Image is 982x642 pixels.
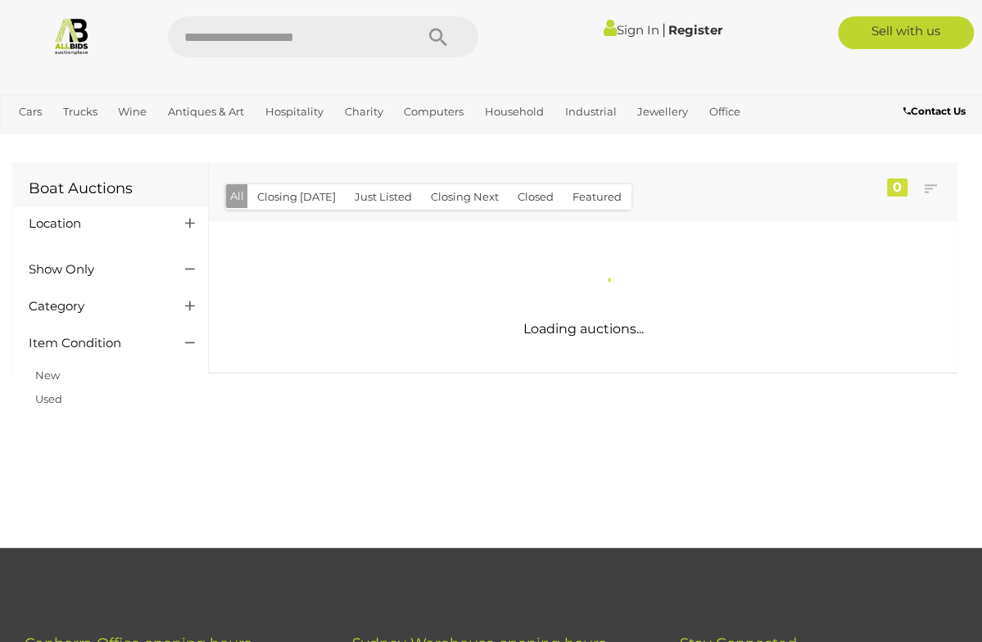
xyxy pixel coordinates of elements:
b: Contact Us [903,105,966,117]
a: Sports [12,125,59,152]
button: Just Listed [345,184,422,210]
span: | [662,20,666,38]
h4: Item Condition [29,337,161,350]
a: Contact Us [903,102,970,120]
a: Sign In [604,22,659,38]
a: Used [35,392,62,405]
a: Computers [397,98,470,125]
h4: Category [29,300,161,314]
h1: Boat Auctions [29,181,192,197]
a: Cars [12,98,48,125]
div: 0 [887,179,907,197]
button: Closed [508,184,563,210]
button: Featured [563,184,631,210]
button: Search [396,16,478,57]
a: Jewellery [631,98,695,125]
a: Office [703,98,747,125]
h4: Location [29,217,161,231]
h4: Show Only [29,263,161,277]
a: Household [478,98,550,125]
a: Charity [337,98,389,125]
a: Sell with us [838,16,974,49]
a: New [35,368,60,382]
a: Trucks [57,98,104,125]
button: Closing [DATE] [247,184,346,210]
button: Closing Next [421,184,509,210]
a: Industrial [559,98,623,125]
img: Allbids.com.au [52,16,91,55]
a: Register [668,22,722,38]
a: [GEOGRAPHIC_DATA] [67,125,197,152]
a: Hospitality [259,98,330,125]
button: All [226,184,248,208]
a: Antiques & Art [161,98,251,125]
a: Wine [111,98,153,125]
span: Loading auctions... [523,321,644,337]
